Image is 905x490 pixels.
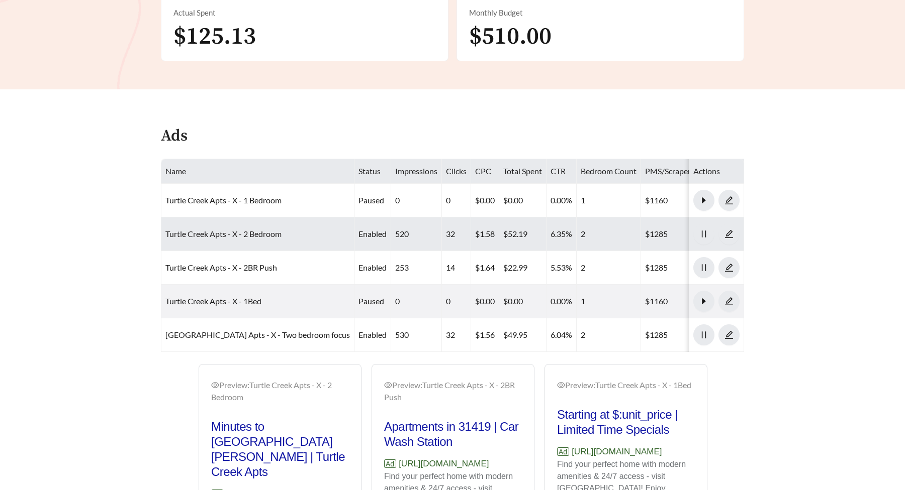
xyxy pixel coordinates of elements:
[719,297,739,306] span: edit
[173,22,256,52] span: $125.13
[557,381,565,389] span: eye
[165,296,261,306] a: Turtle Creek Apts - X - 1Bed
[547,251,577,285] td: 5.53%
[391,251,442,285] td: 253
[384,381,392,389] span: eye
[718,324,740,345] button: edit
[693,324,714,345] button: pause
[718,296,740,306] a: edit
[718,257,740,278] button: edit
[718,195,740,205] a: edit
[551,166,566,176] span: CTR
[719,229,739,238] span: edit
[358,229,387,238] span: enabled
[641,217,732,251] td: $1285
[211,419,349,479] h2: Minutes to [GEOGRAPHIC_DATA][PERSON_NAME] | Turtle Creek Apts
[391,318,442,352] td: 530
[557,407,695,437] h2: Starting at $:unit_price | Limited Time Specials
[384,459,396,468] span: Ad
[719,263,739,272] span: edit
[577,184,641,217] td: 1
[471,251,499,285] td: $1.64
[499,318,547,352] td: $49.95
[693,291,714,312] button: caret-right
[471,184,499,217] td: $0.00
[499,184,547,217] td: $0.00
[442,217,471,251] td: 32
[165,263,277,272] a: Turtle Creek Apts - X - 2BR Push
[471,217,499,251] td: $1.58
[694,196,714,205] span: caret-right
[577,159,641,184] th: Bedroom Count
[577,217,641,251] td: 2
[391,159,442,184] th: Impressions
[557,379,695,391] div: Preview: Turtle Creek Apts - X - 1Bed
[547,318,577,352] td: 6.04%
[211,381,219,389] span: eye
[161,128,188,145] h4: Ads
[719,196,739,205] span: edit
[694,330,714,339] span: pause
[718,330,740,339] a: edit
[211,379,349,403] div: Preview: Turtle Creek Apts - X - 2 Bedroom
[641,184,732,217] td: $1160
[358,296,384,306] span: paused
[547,285,577,318] td: 0.00%
[718,291,740,312] button: edit
[442,159,471,184] th: Clicks
[384,457,522,470] p: [URL][DOMAIN_NAME]
[165,330,350,339] a: [GEOGRAPHIC_DATA] Apts - X - Two bedroom focus
[471,318,499,352] td: $1.56
[469,22,552,52] span: $510.00
[557,445,695,458] p: [URL][DOMAIN_NAME]
[442,251,471,285] td: 14
[547,184,577,217] td: 0.00%
[173,7,436,19] div: Actual Spent
[161,159,354,184] th: Name
[641,159,732,184] th: PMS/Scraper Unit Price
[577,285,641,318] td: 1
[719,330,739,339] span: edit
[547,217,577,251] td: 6.35%
[391,285,442,318] td: 0
[499,159,547,184] th: Total Spent
[499,285,547,318] td: $0.00
[499,251,547,285] td: $22.99
[391,217,442,251] td: 520
[641,251,732,285] td: $1285
[442,184,471,217] td: 0
[358,330,387,339] span: enabled
[693,223,714,244] button: pause
[475,166,491,176] span: CPC
[718,229,740,238] a: edit
[689,159,744,184] th: Actions
[165,195,282,205] a: Turtle Creek Apts - X - 1 Bedroom
[384,419,522,449] h2: Apartments in 31419 | Car Wash Station
[641,285,732,318] td: $1160
[694,229,714,238] span: pause
[358,195,384,205] span: paused
[641,318,732,352] td: $1285
[694,297,714,306] span: caret-right
[718,223,740,244] button: edit
[442,285,471,318] td: 0
[694,263,714,272] span: pause
[165,229,282,238] a: Turtle Creek Apts - X - 2 Bedroom
[354,159,391,184] th: Status
[469,7,732,19] div: Monthly Budget
[442,318,471,352] td: 32
[577,318,641,352] td: 2
[693,190,714,211] button: caret-right
[499,217,547,251] td: $52.19
[358,263,387,272] span: enabled
[693,257,714,278] button: pause
[384,379,522,403] div: Preview: Turtle Creek Apts - X - 2BR Push
[718,263,740,272] a: edit
[471,285,499,318] td: $0.00
[577,251,641,285] td: 2
[557,447,569,456] span: Ad
[391,184,442,217] td: 0
[718,190,740,211] button: edit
